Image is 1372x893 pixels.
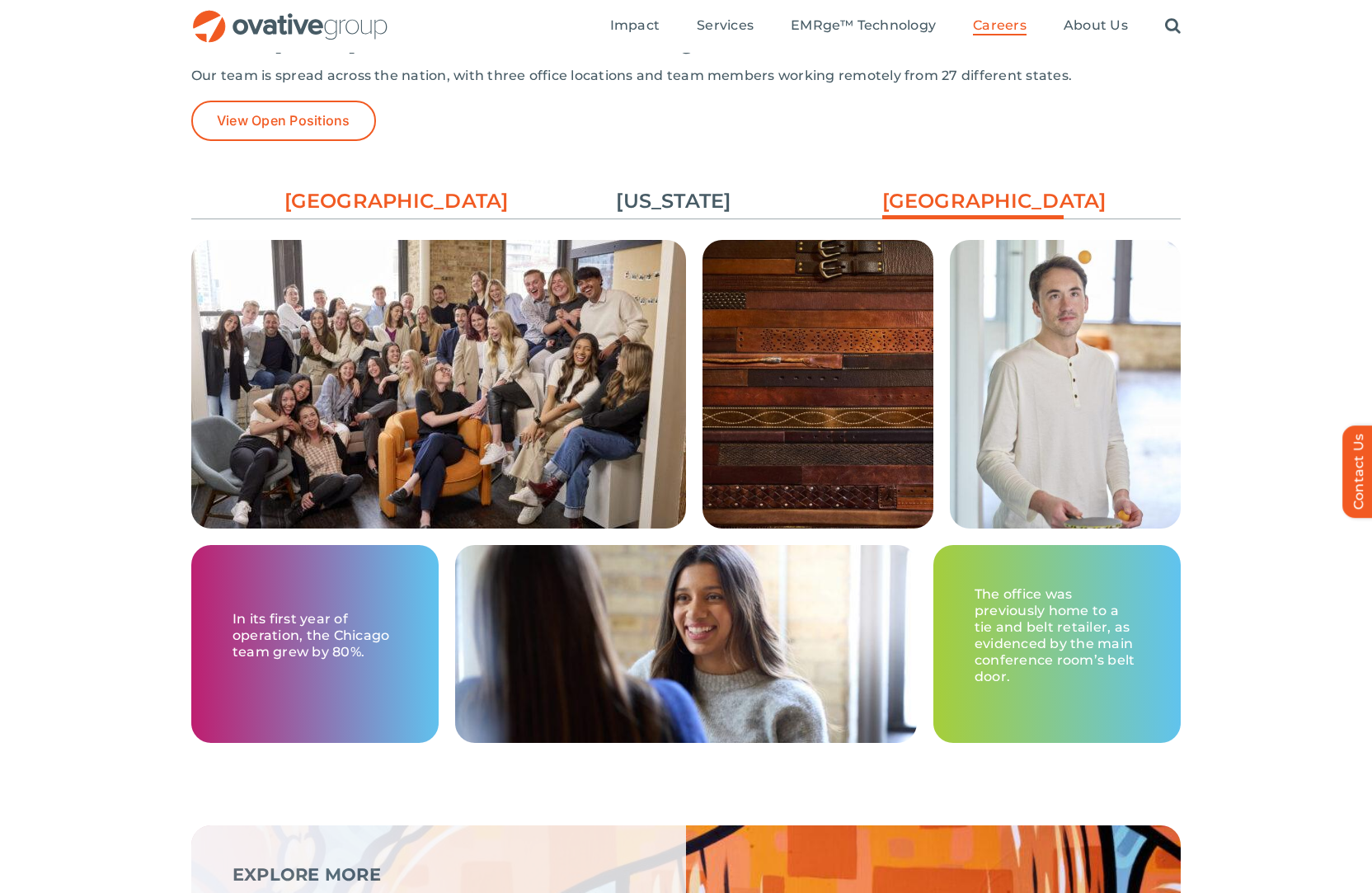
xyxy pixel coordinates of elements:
h2: Our people are you look [191,12,1181,55]
img: Careers – Chicago Grid 1 [191,240,686,555]
span: About Us [1064,17,1128,34]
span: Impact [610,17,660,34]
a: Search [1165,17,1181,35]
a: EMRge™ Technology [791,17,936,35]
a: [US_STATE] [583,187,764,215]
a: [GEOGRAPHIC_DATA] [284,187,466,215]
a: [GEOGRAPHIC_DATA] [882,187,1064,223]
a: Services [697,17,754,35]
a: Impact [610,17,660,35]
a: OG_Full_horizontal_RGB [191,8,389,24]
a: Careers [973,17,1027,35]
span: View Open Positions [217,113,350,129]
span: EMRge™ Technology [791,17,936,34]
ul: Post Filters [191,179,1181,223]
img: Careers – Chicago Grid 3 [950,240,1181,529]
a: About Us [1064,17,1128,35]
img: Careers – Chicago Grid 2 [702,240,933,529]
p: EXPLORE MORE [233,867,645,883]
span: Services [697,17,754,34]
a: View Open Positions [191,101,376,141]
img: Careers – Chicago Grid 4 [455,545,917,743]
p: The office was previously home to a tie and belt retailer, as evidenced by the main conference ro... [975,586,1139,685]
p: In its first year of operation, the Chicago team grew by 80%. [233,611,397,660]
p: Our team is spread across the nation, with three office locations and team members working remote... [191,68,1181,84]
span: Careers [973,17,1027,34]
